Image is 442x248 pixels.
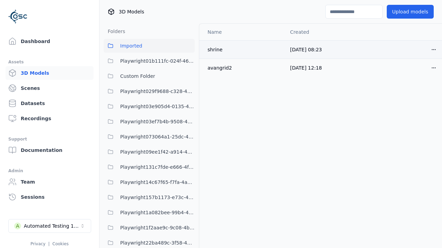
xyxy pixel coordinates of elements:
[6,81,94,95] a: Scenes
[104,39,195,53] button: Imported
[120,57,195,65] span: Playwright01b111fc-024f-466d-9bae-c06bfb571c6d
[6,96,94,110] a: Datasets
[120,117,195,126] span: Playwright03ef7b4b-9508-47f0-8afd-5e0ec78663fc
[48,241,50,246] span: |
[208,46,279,53] div: shrine
[8,219,91,233] button: Select a workspace
[6,34,94,48] a: Dashboard
[104,100,195,113] button: Playwright03e905d4-0135-4922-94e2-0c56aa41bf04
[120,87,195,95] span: Playwright029f9688-c328-482d-9c42-3b0c529f8514
[120,178,195,186] span: Playwright14c67f65-f7fa-4a69-9dce-fa9a259dcaa1
[120,102,195,111] span: Playwright03e905d4-0135-4922-94e2-0c56aa41bf04
[6,190,94,204] a: Sessions
[104,160,195,174] button: Playwright131c7fde-e666-4f3e-be7e-075966dc97bc
[120,208,195,217] span: Playwright1a082bee-99b4-4375-8133-1395ef4c0af5
[104,221,195,235] button: Playwright1f2aae9c-9c08-4bb6-a2d5-dc0ac64e971c
[8,167,91,175] div: Admin
[104,115,195,128] button: Playwright03ef7b4b-9508-47f0-8afd-5e0ec78663fc
[104,145,195,159] button: Playwright09ee1f42-a914-43b3-abf1-e7ca57cf5f96
[104,84,195,98] button: Playwright029f9688-c328-482d-9c42-3b0c529f8514
[120,148,195,156] span: Playwright09ee1f42-a914-43b3-abf1-e7ca57cf5f96
[104,130,195,144] button: Playwright073064a1-25dc-42be-bd5d-9b023c0ea8dd
[199,24,285,40] th: Name
[52,241,69,246] a: Cookies
[24,223,80,229] div: Automated Testing 1 - Playwright
[14,223,21,229] div: A
[290,65,322,71] span: [DATE] 12:18
[104,190,195,204] button: Playwright157b1173-e73c-4808-a1ac-12e2e4cec217
[120,42,142,50] span: Imported
[120,133,195,141] span: Playwright073064a1-25dc-42be-bd5d-9b023c0ea8dd
[6,112,94,125] a: Recordings
[120,239,195,247] span: Playwright22ba489c-3f58-40ce-82d9-297bfd19b528
[120,72,155,80] span: Custom Folder
[30,241,45,246] a: Privacy
[104,175,195,189] button: Playwright14c67f65-f7fa-4a69-9dce-fa9a259dcaa1
[6,66,94,80] a: 3D Models
[8,135,91,143] div: Support
[104,206,195,219] button: Playwright1a082bee-99b4-4375-8133-1395ef4c0af5
[8,7,28,26] img: Logo
[104,54,195,68] button: Playwright01b111fc-024f-466d-9bae-c06bfb571c6d
[6,143,94,157] a: Documentation
[285,24,363,40] th: Created
[208,64,279,71] div: avangrid2
[120,163,195,171] span: Playwright131c7fde-e666-4f3e-be7e-075966dc97bc
[120,224,195,232] span: Playwright1f2aae9c-9c08-4bb6-a2d5-dc0ac64e971c
[104,69,195,83] button: Custom Folder
[119,8,144,15] span: 3D Models
[290,47,322,52] span: [DATE] 08:23
[6,175,94,189] a: Team
[387,5,434,19] button: Upload models
[120,193,195,201] span: Playwright157b1173-e73c-4808-a1ac-12e2e4cec217
[104,28,125,35] h3: Folders
[8,58,91,66] div: Assets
